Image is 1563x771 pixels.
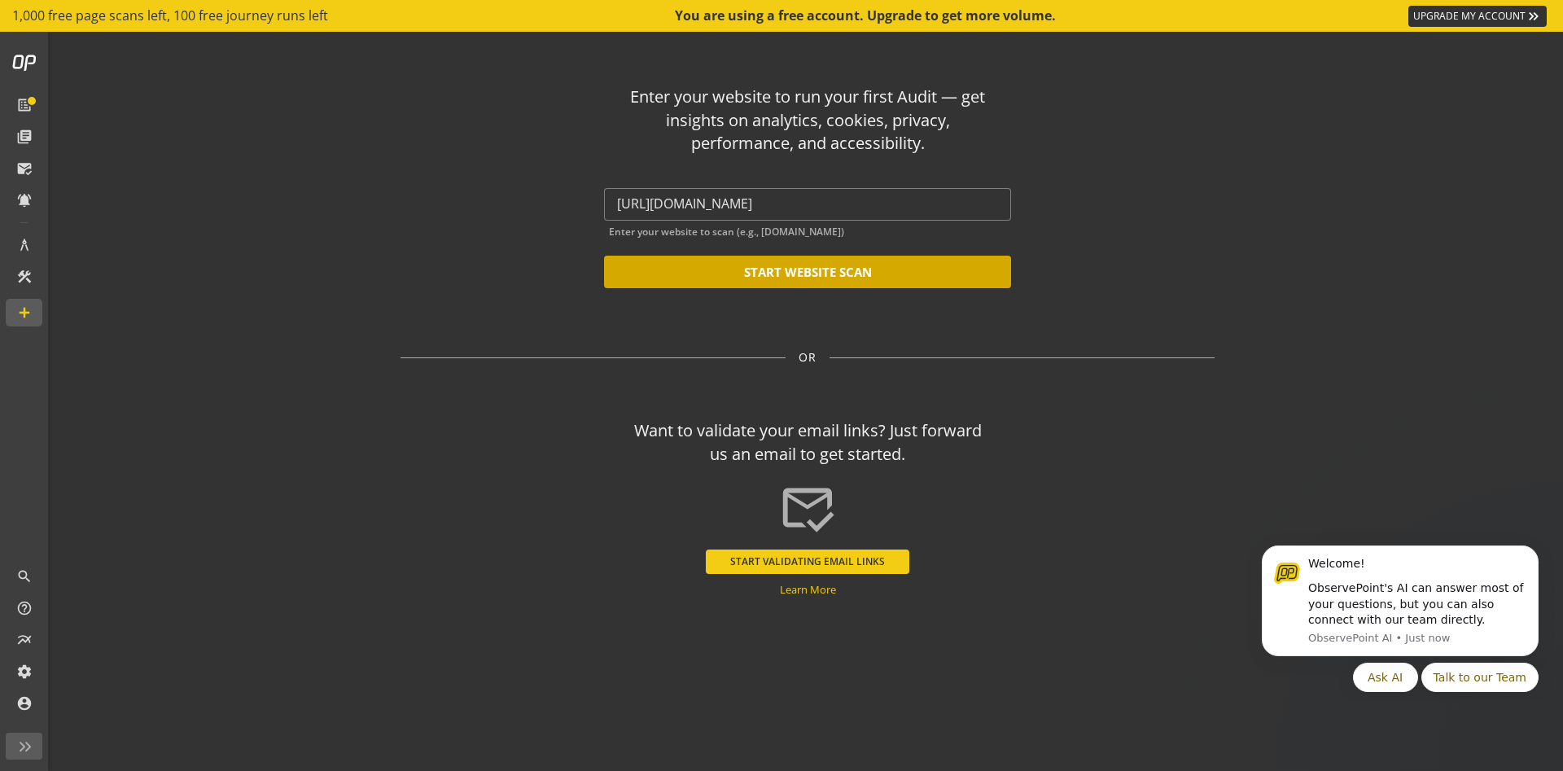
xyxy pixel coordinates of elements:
mat-icon: construction [16,269,33,285]
iframe: Intercom notifications message [1237,531,1563,702]
a: UPGRADE MY ACCOUNT [1408,6,1547,27]
mat-icon: architecture [16,237,33,253]
input: Enter website URL* [617,196,998,212]
mat-icon: mark_email_read [16,160,33,177]
mat-icon: mark_email_read [779,480,836,537]
mat-icon: search [16,568,33,585]
div: You are using a free account. Upgrade to get more volume. [675,7,1057,25]
mat-icon: multiline_chart [16,632,33,648]
mat-icon: list_alt [16,97,33,113]
a: Learn More [780,582,836,597]
button: START VALIDATING EMAIL LINKS [706,550,909,574]
button: START WEBSITE SCAN [604,256,1011,288]
mat-icon: notifications_active [16,192,33,208]
span: 1,000 free page scans left, 100 free journey runs left [12,7,328,25]
mat-icon: library_books [16,129,33,145]
mat-icon: account_circle [16,695,33,712]
mat-icon: add [16,304,33,321]
mat-hint: Enter your website to scan (e.g., [DOMAIN_NAME]) [609,222,844,238]
div: Enter your website to run your first Audit — get insights on analytics, cookies, privacy, perform... [627,85,989,156]
mat-icon: help_outline [16,600,33,616]
mat-icon: settings [16,664,33,680]
span: OR [799,349,817,366]
mat-icon: keyboard_double_arrow_right [1526,8,1542,24]
div: Want to validate your email links? Just forward us an email to get started. [627,419,989,466]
